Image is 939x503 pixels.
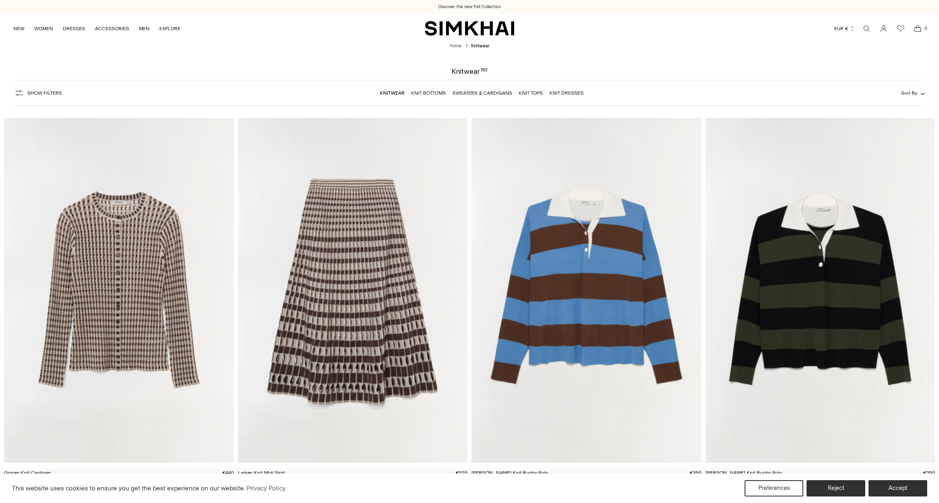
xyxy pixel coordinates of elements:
[452,68,488,75] h1: Knitwear
[12,484,245,492] span: This website uses cookies to ensure you get the best experience on our website.
[807,480,865,496] button: Reject
[14,86,62,100] button: Show Filters
[238,470,285,476] a: Larken Knit Midi Skirt
[450,43,489,50] nav: breadcrumbs
[411,90,446,96] a: Knit Bottoms
[910,20,926,37] a: Open cart modal
[519,90,543,96] a: Knit Tops
[95,20,129,38] a: ACCESSORIES
[238,118,468,463] a: Larken Knit Midi Skirt
[690,470,701,476] span: €350
[472,118,701,463] a: Carson Knit Rugby Polo
[159,20,181,38] a: EXPLORE
[922,24,929,32] span: 0
[893,20,909,37] a: Wishlist
[923,470,935,476] span: €350
[834,20,855,38] button: EUR €
[34,20,53,38] a: WOMEN
[481,68,488,75] div: 183
[705,470,782,476] a: [PERSON_NAME] Knit Rugby Polo
[380,90,405,96] a: Knitwear
[27,90,62,96] span: Show Filters
[868,480,927,496] button: Accept
[63,20,85,38] a: DRESSES
[13,20,24,38] a: NEW
[452,90,512,96] a: Sweaters & Cardigans
[4,470,51,476] a: Gracen Knit Cardigan
[380,84,584,102] nav: Linked collections
[456,470,467,476] span: €525
[875,20,892,37] a: Go to the account page
[245,482,287,494] a: Privacy Policy (opens in a new tab)
[139,20,150,38] a: MEN
[705,118,935,463] a: Carson Knit Rugby Polo
[858,20,875,37] a: Open search modal
[450,43,461,49] a: Home
[901,90,917,96] span: Sort By
[471,43,489,49] span: Knitwear
[472,470,548,476] a: [PERSON_NAME] Knit Rugby Polo
[438,4,501,10] a: Discover the new Fall Collection
[745,480,803,496] button: Preferences
[466,43,468,50] div: /
[425,20,514,36] a: SIMKHAI
[4,118,234,463] a: Gracen Knit Cardigan
[549,90,584,96] a: Knit Dresses
[222,470,234,476] span: €440
[901,89,925,97] button: Sort By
